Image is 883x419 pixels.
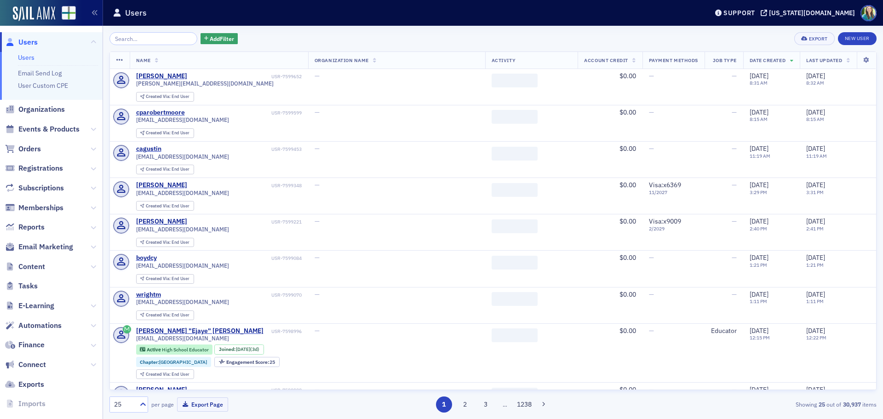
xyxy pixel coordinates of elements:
span: Job Type [713,57,737,63]
a: Email Send Log [18,69,62,77]
span: [EMAIL_ADDRESS][DOMAIN_NAME] [136,262,229,269]
div: cparobertmoore [136,109,185,117]
span: — [649,327,654,335]
span: [DATE] [806,72,825,80]
time: 3:31 PM [806,189,824,195]
input: Search… [109,32,197,45]
label: per page [151,400,174,408]
div: End User [146,167,189,172]
a: Orders [5,144,41,154]
span: Exports [18,379,44,390]
div: Created Via: End User [136,274,194,284]
div: USR-7599348 [189,183,302,189]
div: End User [146,131,189,136]
span: $0.00 [619,327,636,335]
span: [DATE] [750,72,768,80]
span: — [315,217,320,225]
span: [DATE] [750,108,768,116]
div: [PERSON_NAME] [136,72,187,80]
span: — [649,108,654,116]
div: Created Via: End User [136,369,194,379]
span: — [649,385,654,394]
span: — [315,253,320,262]
span: Subscriptions [18,183,64,193]
span: Tasks [18,281,38,291]
span: Finance [18,340,45,350]
a: Organizations [5,104,65,115]
div: Created Via: End User [136,201,194,211]
span: $0.00 [619,253,636,262]
span: Created Via : [146,130,172,136]
span: [DATE] [806,181,825,189]
div: Created Via: End User [136,128,194,138]
div: USR-7599453 [163,146,302,152]
div: cagustin [136,145,161,153]
span: Joined : [219,346,236,352]
span: [DATE] [750,253,768,262]
span: Content [18,262,45,272]
button: 3 [478,396,494,413]
span: [EMAIL_ADDRESS][DOMAIN_NAME] [136,335,229,342]
span: Registrations [18,163,63,173]
div: End User [146,204,189,209]
span: $0.00 [619,144,636,153]
span: [DATE] [806,385,825,394]
span: Created Via : [146,239,172,245]
time: 12:15 PM [750,334,770,341]
span: ‌ [492,328,538,342]
div: USR-7599084 [158,255,302,261]
span: — [732,253,737,262]
div: 25 [226,360,275,365]
div: [PERSON_NAME] [136,218,187,226]
time: 1:21 PM [806,262,824,268]
span: Email Marketing [18,242,73,252]
strong: 25 [817,400,826,408]
div: Chapter: [136,357,212,367]
span: Created Via : [146,312,172,318]
a: [PERSON_NAME] "Ejaye" [PERSON_NAME] [136,327,264,335]
span: Account Credit [584,57,628,63]
span: E-Learning [18,301,54,311]
span: — [649,72,654,80]
span: Connect [18,360,46,370]
span: [DATE] [750,181,768,189]
a: Subscriptions [5,183,64,193]
span: $0.00 [619,108,636,116]
span: — [649,144,654,153]
span: Imports [18,399,46,409]
span: — [315,385,320,394]
button: 1 [436,396,452,413]
span: Date Created [750,57,786,63]
span: Active [147,346,162,353]
button: 1238 [516,396,533,413]
span: — [315,181,320,189]
div: Showing out of items [627,400,877,408]
span: [EMAIL_ADDRESS][DOMAIN_NAME] [136,298,229,305]
a: Events & Products [5,124,80,134]
a: View Homepage [55,6,76,22]
span: Organizations [18,104,65,115]
time: 8:32 AM [806,80,824,86]
span: [EMAIL_ADDRESS][DOMAIN_NAME] [136,153,229,160]
time: 8:15 AM [806,116,824,122]
span: … [499,400,511,408]
span: — [315,144,320,153]
button: 2 [457,396,473,413]
span: Events & Products [18,124,80,134]
span: Memberships [18,203,63,213]
a: Connect [5,360,46,370]
time: 2:41 PM [806,225,824,232]
a: Reports [5,222,45,232]
span: Created Via : [146,276,172,281]
a: Users [5,37,38,47]
a: [PERSON_NAME] [136,386,187,394]
a: wrightm [136,291,161,299]
div: End User [146,276,189,281]
span: Visa : x9009 [649,217,681,225]
span: Visa : x6369 [649,181,681,189]
span: [DATE] [806,144,825,153]
span: — [649,253,654,262]
span: Payment Methods [649,57,698,63]
span: [EMAIL_ADDRESS][DOMAIN_NAME] [136,116,229,123]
